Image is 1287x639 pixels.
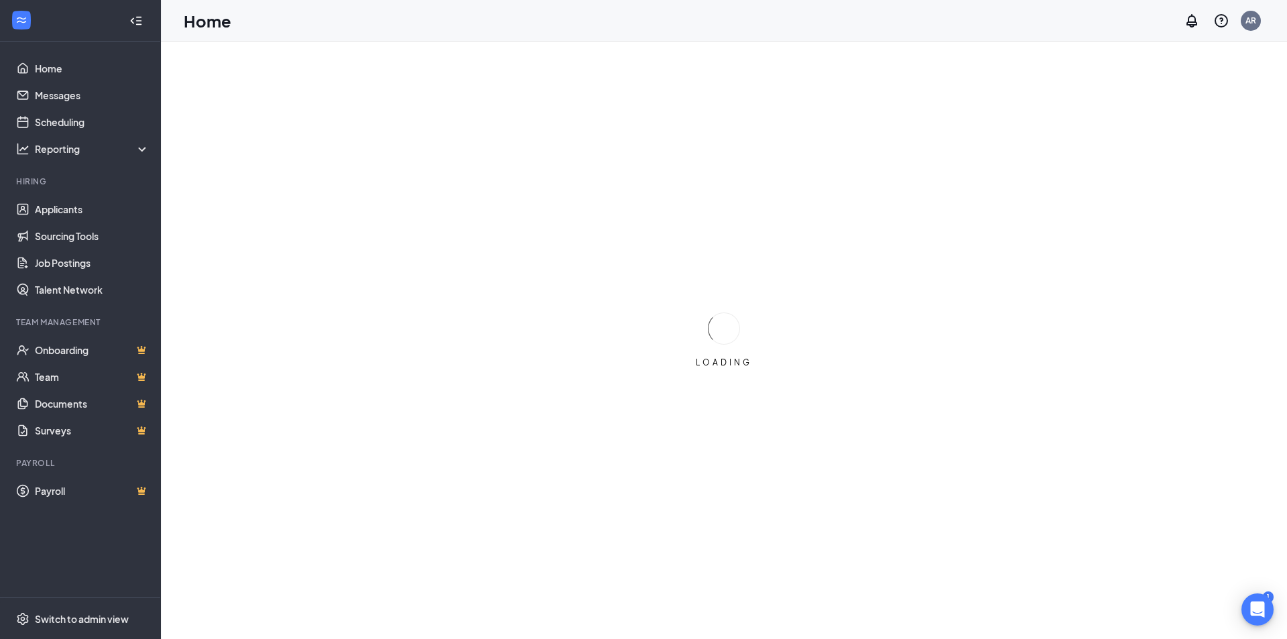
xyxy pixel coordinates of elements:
a: Sourcing Tools [35,223,149,249]
a: TeamCrown [35,363,149,390]
div: Payroll [16,457,147,469]
div: AR [1245,15,1256,26]
svg: Analysis [16,142,29,156]
h1: Home [184,9,231,32]
a: Messages [35,82,149,109]
svg: WorkstreamLogo [15,13,28,27]
div: Open Intercom Messenger [1241,593,1274,626]
div: Team Management [16,316,147,328]
a: Scheduling [35,109,149,135]
svg: Notifications [1184,13,1200,29]
div: Switch to admin view [35,612,129,626]
a: Job Postings [35,249,149,276]
div: Reporting [35,142,150,156]
svg: QuestionInfo [1213,13,1229,29]
a: Applicants [35,196,149,223]
a: SurveysCrown [35,417,149,444]
a: Talent Network [35,276,149,303]
div: 1 [1263,591,1274,603]
a: PayrollCrown [35,477,149,504]
a: DocumentsCrown [35,390,149,417]
svg: Collapse [129,14,143,27]
a: Home [35,55,149,82]
a: OnboardingCrown [35,337,149,363]
svg: Settings [16,612,29,626]
div: Hiring [16,176,147,187]
div: LOADING [690,357,757,368]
